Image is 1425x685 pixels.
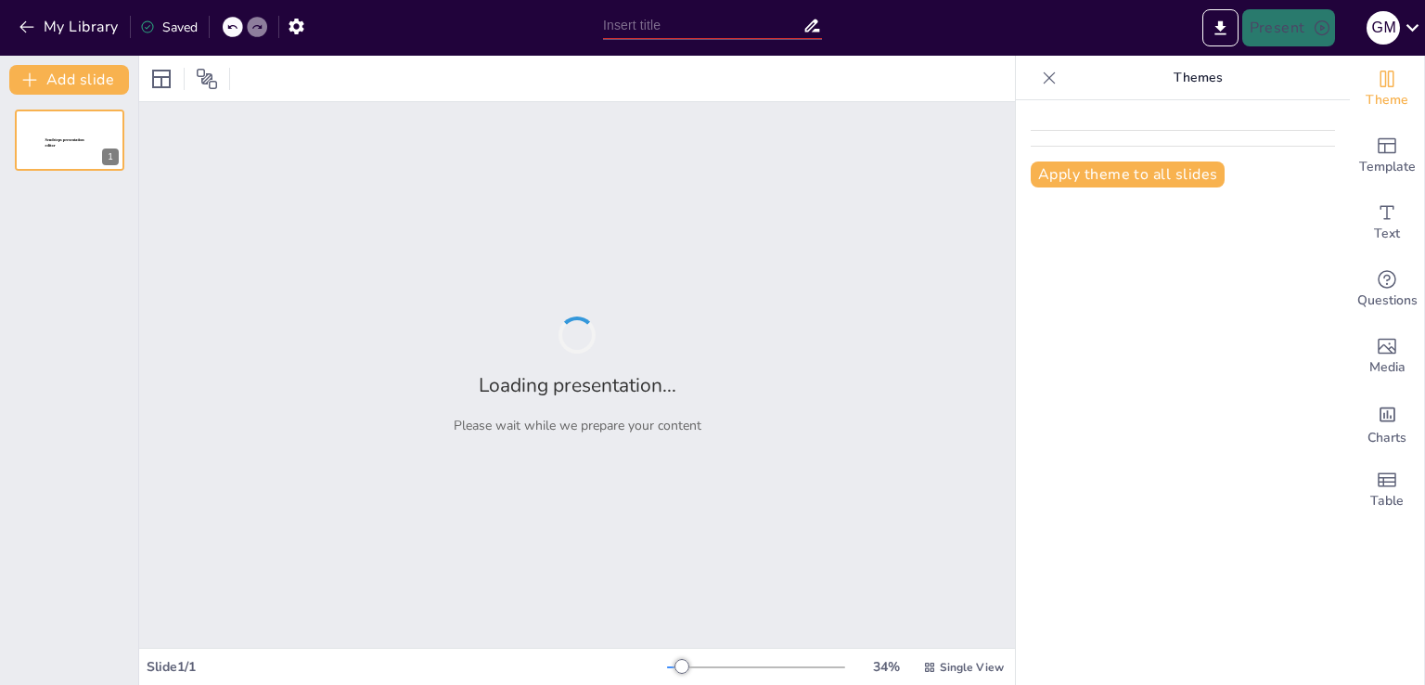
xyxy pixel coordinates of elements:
button: Present [1242,9,1335,46]
button: My Library [14,12,126,42]
span: Text [1374,224,1400,244]
p: Please wait while we prepare your content [454,417,701,434]
span: Theme [1366,90,1408,110]
input: Insert title [603,12,802,39]
div: Get real-time input from your audience [1350,256,1424,323]
h2: Loading presentation... [479,372,676,398]
div: 1 [15,110,124,171]
p: Themes [1064,56,1331,100]
span: Questions [1357,291,1418,311]
button: Export to PowerPoint [1202,9,1239,46]
span: Table [1370,491,1404,511]
div: Add images, graphics, shapes or video [1350,323,1424,390]
button: Apply theme to all slides [1031,162,1225,187]
span: Template [1359,157,1416,177]
button: Add slide [9,65,129,95]
span: Position [196,68,218,90]
div: Add ready made slides [1350,123,1424,189]
span: Sendsteps presentation editor [45,138,84,149]
span: Charts [1367,428,1406,448]
div: Add a table [1350,457,1424,523]
div: Add charts and graphs [1350,390,1424,457]
div: 34 % [864,658,908,676]
div: Slide 1 / 1 [147,658,667,676]
button: G M [1367,9,1400,46]
div: G M [1367,11,1400,45]
div: Change the overall theme [1350,56,1424,123]
div: 1 [102,149,119,165]
div: Saved [140,19,198,36]
div: Layout [147,64,176,94]
span: Media [1369,357,1406,378]
span: Single View [940,660,1004,675]
div: Add text boxes [1350,189,1424,256]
